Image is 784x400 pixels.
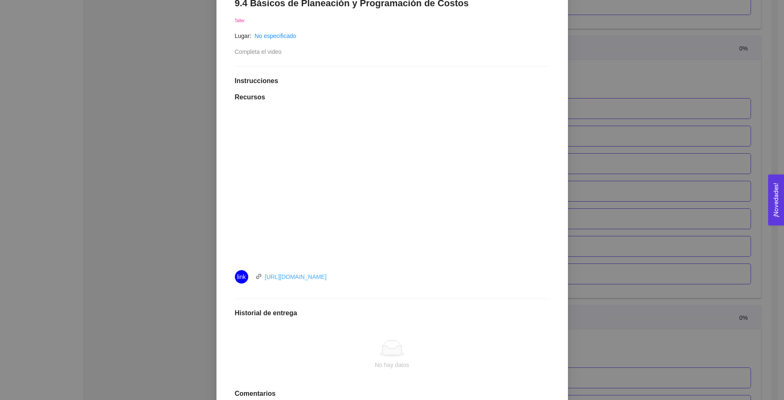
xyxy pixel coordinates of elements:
[237,270,246,284] span: link
[255,33,296,39] a: No especificado
[235,390,550,398] h1: Comentarios
[235,18,245,23] span: Taller
[242,360,543,370] div: No hay datos
[265,273,327,280] a: [URL][DOMAIN_NAME]
[235,31,252,41] article: Lugar:
[258,111,526,262] iframe: 04 Dana Básicos de manejo de un presupuesto
[768,175,784,225] button: Open Feedback Widget
[235,48,282,55] span: Completa el video
[235,93,550,101] h1: Recursos
[235,77,550,85] h1: Instrucciones
[256,273,262,279] span: link
[235,309,550,317] h1: Historial de entrega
